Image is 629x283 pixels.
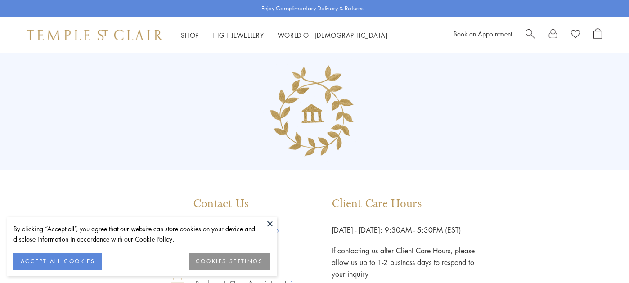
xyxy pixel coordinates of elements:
a: World of [DEMOGRAPHIC_DATA]World of [DEMOGRAPHIC_DATA] [278,31,388,40]
a: High JewelleryHigh Jewellery [212,31,264,40]
img: Group_135.png [260,57,370,167]
iframe: Gorgias live chat messenger [584,241,620,274]
p: Client Care Hours [332,197,503,211]
a: Book an Appointment [454,29,512,38]
p: Enjoy Complimentary Delivery & Returns [261,4,364,13]
a: ShopShop [181,31,199,40]
a: View Wishlist [571,28,580,42]
p: [DATE] - [DATE]: 9:30AM - 5:30PM (EST) [332,224,503,236]
p: If contacting us after Client Care Hours, please allow us up to 1-2 business days to respond to y... [332,236,476,280]
a: Search [526,28,535,42]
p: Contact Us [171,197,293,211]
img: Temple St. Clair [27,30,163,40]
button: COOKIES SETTINGS [189,253,270,270]
div: By clicking “Accept all”, you agree that our website can store cookies on your device and disclos... [13,224,270,244]
a: Open Shopping Bag [593,28,602,42]
nav: Main navigation [181,30,388,41]
button: ACCEPT ALL COOKIES [13,253,102,270]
